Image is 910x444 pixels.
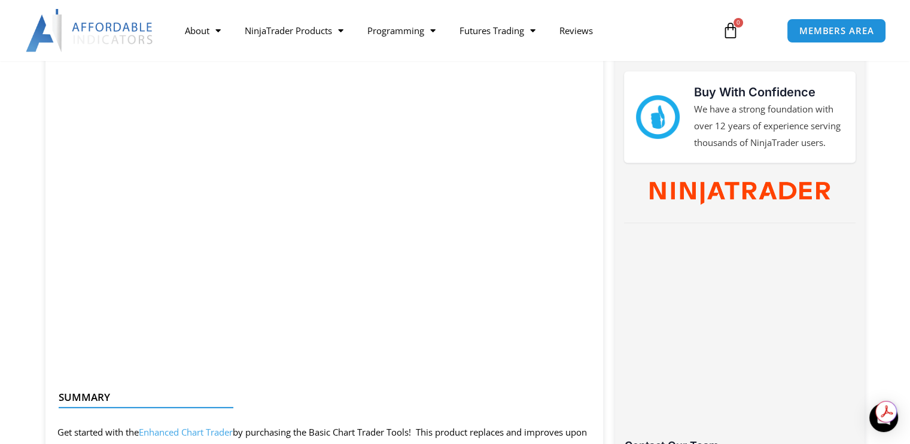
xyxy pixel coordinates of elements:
[869,403,898,432] div: Open Intercom Messenger
[448,17,547,44] a: Futures Trading
[547,17,605,44] a: Reviews
[233,17,355,44] a: NinjaTrader Products
[734,18,743,28] span: 0
[650,182,830,205] img: NinjaTrader Wordmark color RGB | Affordable Indicators – NinjaTrader
[787,19,887,43] a: MEMBERS AREA
[355,17,448,44] a: Programming
[799,26,874,35] span: MEMBERS AREA
[59,391,581,403] h4: Summary
[57,64,592,364] iframe: NinjaTrader Chart Trader | Major Improvements
[694,83,844,101] h3: Buy With Confidence
[139,426,233,438] a: Enhanced Chart Trader
[704,13,757,48] a: 0
[636,95,679,138] img: mark thumbs good 43913 | Affordable Indicators – NinjaTrader
[173,17,710,44] nav: Menu
[173,17,233,44] a: About
[694,101,844,151] p: We have a strong foundation with over 12 years of experience serving thousands of NinjaTrader users.
[26,9,154,52] img: LogoAI | Affordable Indicators – NinjaTrader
